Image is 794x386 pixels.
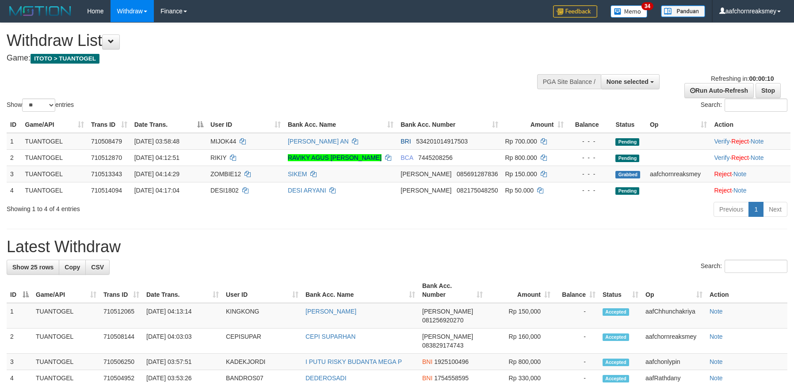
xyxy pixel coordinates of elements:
[554,278,599,303] th: Balance: activate to sort column ascending
[749,75,774,82] strong: 00:00:10
[537,74,601,89] div: PGA Site Balance /
[22,117,88,133] th: Game/API: activate to sort column ascending
[222,354,302,370] td: KADEKJORDI
[305,358,402,365] a: I PUTU RISKY BUDANTA MEGA P
[12,264,53,271] span: Show 25 rows
[7,260,59,275] a: Show 25 rows
[751,138,764,145] a: Note
[603,375,629,382] span: Accepted
[748,202,763,217] a: 1
[571,153,609,162] div: - - -
[641,2,653,10] span: 34
[486,354,554,370] td: Rp 800,000
[288,187,326,194] a: DESI ARYANI
[457,187,498,194] span: Copy 082175048250 to clipboard
[642,278,706,303] th: Op: activate to sort column ascending
[611,5,648,18] img: Button%20Memo.svg
[603,308,629,316] span: Accepted
[733,187,747,194] a: Note
[131,117,207,133] th: Date Trans.: activate to sort column descending
[725,98,787,112] input: Search:
[612,117,646,133] th: Status
[7,201,324,213] div: Showing 1 to 4 of 4 entries
[100,278,143,303] th: Trans ID: activate to sort column ascending
[554,354,599,370] td: -
[710,149,790,166] td: · ·
[100,303,143,329] td: 710512065
[305,333,355,340] a: CEPI SUPARHAN
[701,260,787,273] label: Search:
[646,117,711,133] th: Op: activate to sort column ascending
[422,317,463,324] span: Copy 081256920270 to clipboard
[710,182,790,198] td: ·
[7,354,32,370] td: 3
[91,154,122,161] span: 710512870
[422,333,473,340] span: [PERSON_NAME]
[505,170,537,178] span: Rp 150.000
[710,333,723,340] a: Note
[207,117,284,133] th: User ID: activate to sort column ascending
[100,329,143,354] td: 710508144
[22,133,88,150] td: TUANTOGEL
[571,186,609,195] div: - - -
[731,138,749,145] a: Reject
[710,166,790,182] td: ·
[134,170,179,178] span: [DATE] 04:14:29
[554,303,599,329] td: -
[7,98,74,112] label: Show entries
[571,170,609,178] div: - - -
[714,202,749,217] a: Previous
[486,303,554,329] td: Rp 150,000
[91,138,122,145] span: 710508479
[397,117,501,133] th: Bank Acc. Number: activate to sort column ascending
[31,54,99,64] span: ITOTO > TUANTOGEL
[22,98,55,112] select: Showentries
[210,138,236,145] span: MIJOK44
[434,375,469,382] span: Copy 1754558595 to clipboard
[7,54,520,63] h4: Game:
[599,278,642,303] th: Status: activate to sort column ascending
[710,133,790,150] td: · ·
[88,117,131,133] th: Trans ID: activate to sort column ascending
[486,278,554,303] th: Amount: activate to sort column ascending
[710,308,723,315] a: Note
[419,278,486,303] th: Bank Acc. Number: activate to sort column ascending
[143,329,222,354] td: [DATE] 04:03:03
[302,278,419,303] th: Bank Acc. Name: activate to sort column ascending
[7,182,22,198] td: 4
[422,375,432,382] span: BNI
[100,354,143,370] td: 710506250
[305,308,356,315] a: [PERSON_NAME]
[642,303,706,329] td: aafChhunchakriya
[763,202,787,217] a: Next
[553,5,597,18] img: Feedback.jpg
[7,278,32,303] th: ID: activate to sort column descending
[710,375,723,382] a: Note
[401,154,413,161] span: BCA
[601,74,660,89] button: None selected
[567,117,612,133] th: Balance
[684,83,754,98] a: Run Auto-Refresh
[457,170,498,178] span: Copy 085691287836 to clipboard
[706,278,787,303] th: Action
[7,4,74,18] img: MOTION_logo.png
[284,117,397,133] th: Bank Acc. Name: activate to sort column ascending
[714,138,729,145] a: Verify
[733,170,747,178] a: Note
[32,329,100,354] td: TUANTOGEL
[32,303,100,329] td: TUANTOGEL
[22,166,88,182] td: TUANTOGEL
[416,138,468,145] span: Copy 534201014917503 to clipboard
[288,170,307,178] a: SIKEM
[756,83,781,98] a: Stop
[642,329,706,354] td: aafchornreaksmey
[642,354,706,370] td: aafchonlypin
[210,170,241,178] span: ZOMBIE12
[401,138,411,145] span: BRI
[710,358,723,365] a: Note
[7,149,22,166] td: 2
[91,170,122,178] span: 710513343
[603,333,629,341] span: Accepted
[615,187,639,195] span: Pending
[434,358,469,365] span: Copy 1925100496 to clipboard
